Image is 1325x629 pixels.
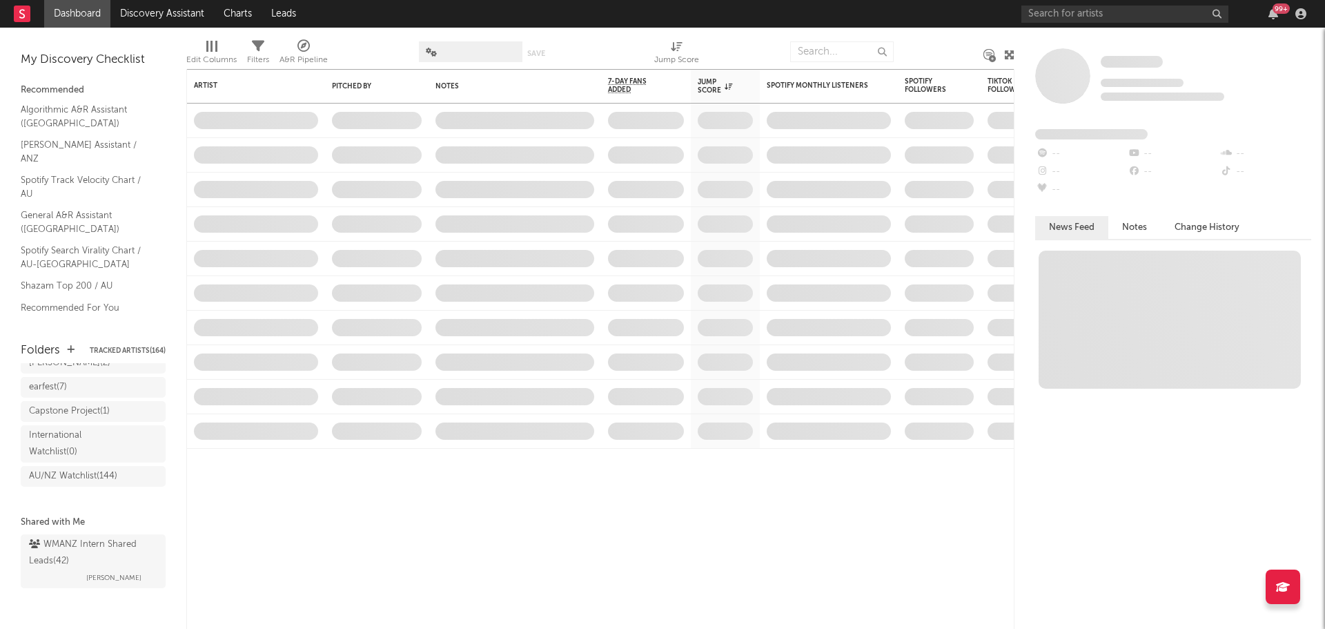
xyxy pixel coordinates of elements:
[21,82,166,99] div: Recommended
[90,347,166,354] button: Tracked Artists(164)
[29,379,67,396] div: earfest ( 7 )
[21,342,60,359] div: Folders
[1219,145,1311,163] div: --
[698,78,732,95] div: Jump Score
[21,300,152,316] a: Recommended For You
[608,77,663,94] span: 7-Day Fans Added
[194,81,297,90] div: Artist
[29,536,154,570] div: WMANZ Intern Shared Leads ( 42 )
[21,278,152,293] a: Shazam Top 200 / AU
[29,468,117,485] div: AU/NZ Watchlist ( 144 )
[86,570,141,586] span: [PERSON_NAME]
[1127,163,1219,181] div: --
[1108,216,1161,239] button: Notes
[1101,55,1163,69] a: Some Artist
[21,208,152,236] a: General A&R Assistant ([GEOGRAPHIC_DATA])
[279,35,328,75] div: A&R Pipeline
[186,52,237,68] div: Edit Columns
[247,52,269,68] div: Filters
[332,82,401,90] div: Pitched By
[654,52,699,68] div: Jump Score
[21,466,166,487] a: AU/NZ Watchlist(144)
[1161,216,1253,239] button: Change History
[790,41,894,62] input: Search...
[29,403,110,420] div: Capstone Project ( 1 )
[1101,56,1163,68] span: Some Artist
[1035,163,1127,181] div: --
[435,82,573,90] div: Notes
[247,35,269,75] div: Filters
[767,81,870,90] div: Spotify Monthly Listeners
[1219,163,1311,181] div: --
[1101,79,1184,87] span: Tracking Since: [DATE]
[527,50,545,57] button: Save
[21,137,152,166] a: [PERSON_NAME] Assistant / ANZ
[21,425,166,463] a: International Watchlist(0)
[1021,6,1228,23] input: Search for artists
[21,514,166,531] div: Shared with Me
[1035,129,1148,139] span: Fans Added by Platform
[1035,216,1108,239] button: News Feed
[279,52,328,68] div: A&R Pipeline
[1035,145,1127,163] div: --
[1035,181,1127,199] div: --
[21,401,166,422] a: Capstone Project(1)
[905,77,953,94] div: Spotify Followers
[21,243,152,271] a: Spotify Search Virality Chart / AU-[GEOGRAPHIC_DATA]
[1273,3,1290,14] div: 99 +
[21,377,166,398] a: earfest(7)
[1127,145,1219,163] div: --
[21,173,152,201] a: Spotify Track Velocity Chart / AU
[21,534,166,588] a: WMANZ Intern Shared Leads(42)[PERSON_NAME]
[988,77,1036,94] div: TikTok Followers
[186,35,237,75] div: Edit Columns
[21,102,152,130] a: Algorithmic A&R Assistant ([GEOGRAPHIC_DATA])
[29,427,126,461] div: International Watchlist ( 0 )
[1268,8,1278,19] button: 99+
[654,35,699,75] div: Jump Score
[1101,93,1224,101] span: 0 fans last week
[21,52,166,68] div: My Discovery Checklist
